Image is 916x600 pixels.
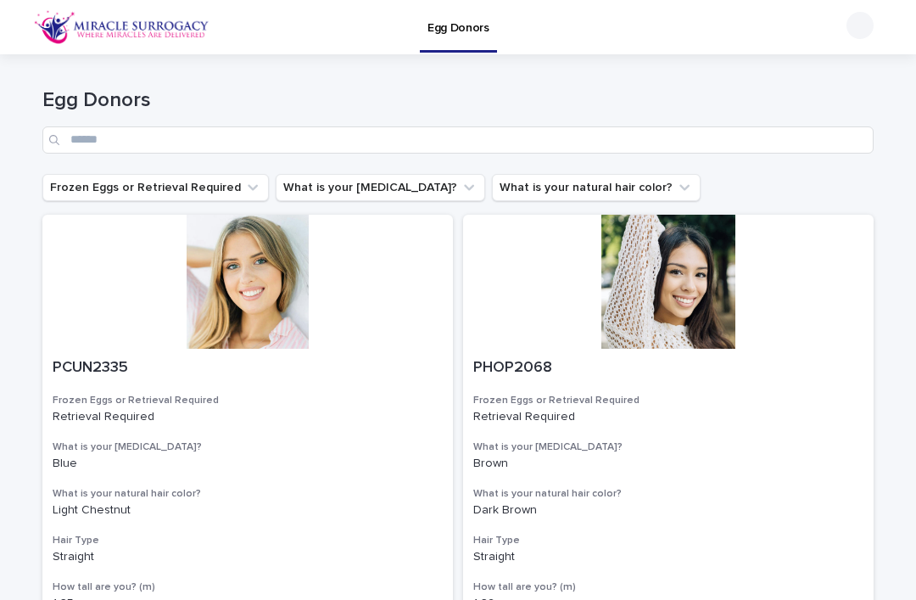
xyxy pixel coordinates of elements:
[492,174,701,201] button: What is your natural hair color?
[276,174,485,201] button: What is your eye color?
[53,487,443,501] h3: What is your natural hair color?
[473,394,863,407] h3: Frozen Eggs or Retrieval Required
[473,410,863,424] p: Retrieval Required
[53,457,443,471] p: Blue
[473,503,863,518] p: Dark Brown
[53,394,443,407] h3: Frozen Eggs or Retrieval Required
[473,440,863,454] h3: What is your [MEDICAL_DATA]?
[53,359,443,378] p: PCUN2335
[473,457,863,471] p: Brown
[473,534,863,547] h3: Hair Type
[473,550,863,564] p: Straight
[53,410,443,424] p: Retrieval Required
[473,359,863,378] p: PHOP2068
[42,174,269,201] button: Frozen Eggs or Retrieval Required
[473,580,863,594] h3: How tall are you? (m)
[53,580,443,594] h3: How tall are you? (m)
[53,550,443,564] p: Straight
[53,534,443,547] h3: Hair Type
[53,503,443,518] p: Light Chestnut
[53,440,443,454] h3: What is your [MEDICAL_DATA]?
[42,126,874,154] input: Search
[42,88,874,113] h1: Egg Donors
[34,10,209,44] img: OiFFDOGZQuirLhrlO1ag
[473,487,863,501] h3: What is your natural hair color?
